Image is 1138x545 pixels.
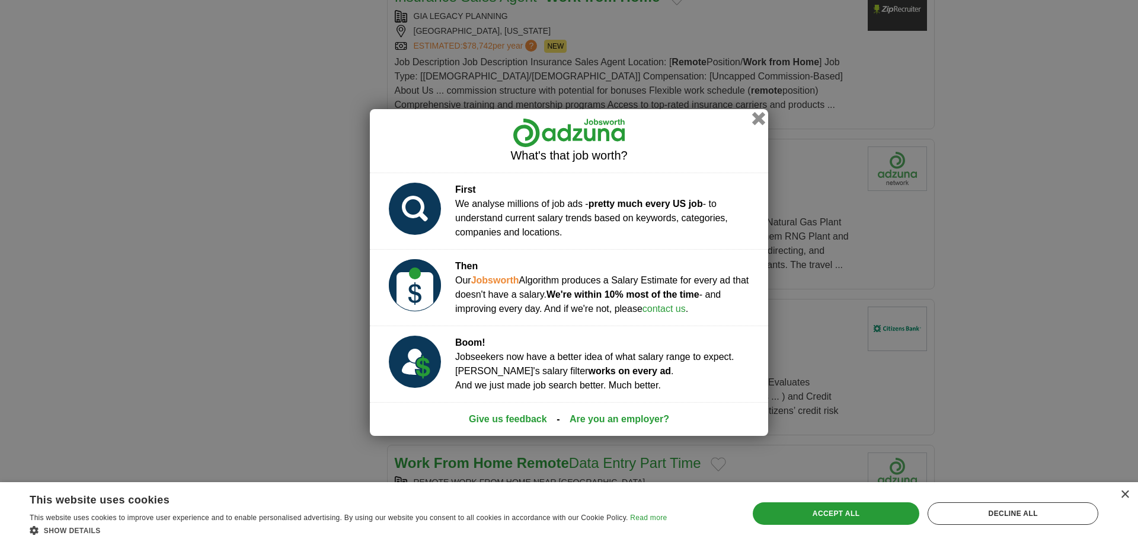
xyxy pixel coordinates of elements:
[44,527,101,535] span: Show details
[455,184,476,195] strong: First
[570,412,669,426] a: Are you an employer?
[389,183,441,235] img: salary_prediction_1.svg
[389,259,441,311] img: salary_prediction_2_USD.svg
[30,524,667,536] div: Show details
[455,261,478,271] strong: Then
[455,259,759,316] div: Our Algorithm produces a Salary Estimate for every ad that doesn't have a salary. - and improving...
[469,412,547,426] a: Give us feedback
[589,199,703,209] strong: pretty much every US job
[379,148,759,163] h2: What's that job worth?
[455,336,734,393] div: Jobseekers now have a better idea of what salary range to expect. [PERSON_NAME]'s salary filter ....
[928,502,1098,525] div: Decline all
[557,412,560,426] span: -
[389,336,441,388] img: salary_prediction_3_USD.svg
[471,275,519,285] strong: Jobsworth
[630,514,667,522] a: Read more, opens a new window
[1120,490,1129,499] div: Close
[588,366,671,376] strong: works on every ad
[753,502,920,525] div: Accept all
[455,183,759,240] div: We analyse millions of job ads - - to understand current salary trends based on keywords, categor...
[642,304,686,314] a: contact us
[30,489,637,507] div: This website uses cookies
[30,514,628,522] span: This website uses cookies to improve user experience and to enable personalised advertising. By u...
[455,337,485,348] strong: Boom!
[546,289,699,299] strong: We're within 10% most of the time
